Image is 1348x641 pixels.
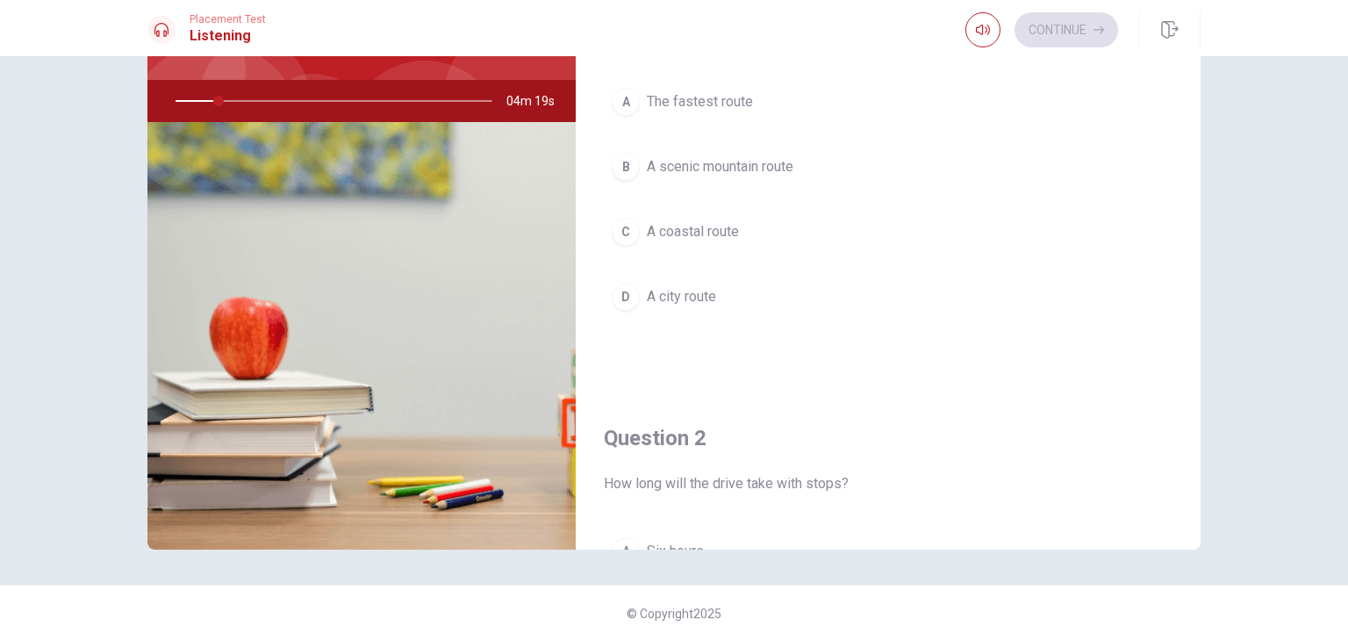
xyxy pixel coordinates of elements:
[604,210,1172,254] button: CA coastal route
[604,529,1172,573] button: ASix hours
[190,25,266,47] h1: Listening
[647,156,793,177] span: A scenic mountain route
[604,275,1172,319] button: DA city route
[612,88,640,116] div: A
[612,537,640,565] div: A
[647,91,753,112] span: The fastest route
[147,122,576,550] img: Planning a Road Trip
[604,473,1172,494] span: How long will the drive take with stops?
[506,80,569,122] span: 04m 19s
[612,218,640,246] div: C
[647,286,716,307] span: A city route
[604,80,1172,124] button: AThe fastest route
[604,145,1172,189] button: BA scenic mountain route
[647,541,704,562] span: Six hours
[647,221,739,242] span: A coastal route
[627,607,721,621] span: © Copyright 2025
[604,424,1172,452] h4: Question 2
[612,283,640,311] div: D
[612,153,640,181] div: B
[190,13,266,25] span: Placement Test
